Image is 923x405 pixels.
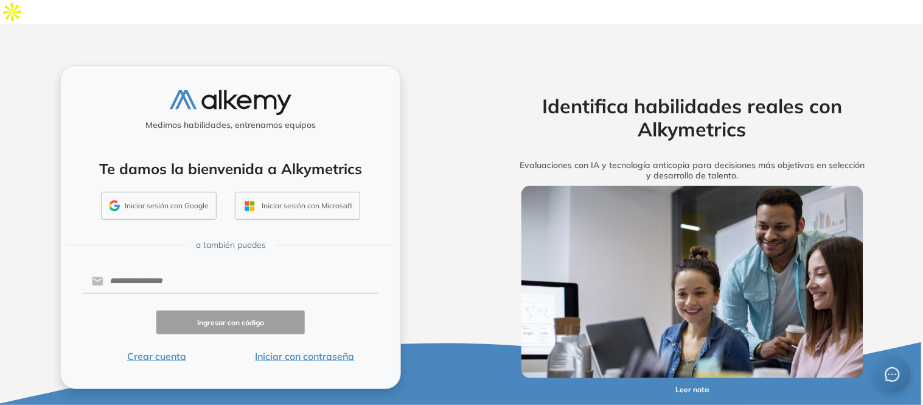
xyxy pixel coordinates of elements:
span: message [885,367,900,382]
img: logo-alkemy [170,90,291,115]
button: Iniciar sesión con Google [101,192,217,220]
span: o también puedes [196,239,266,252]
img: OUTLOOK_ICON [243,199,257,213]
h2: Identifica habilidades reales con Alkymetrics [503,94,882,141]
button: Crear cuenta [82,349,231,364]
button: Leer nota [645,378,740,402]
button: Ingresar con código [156,311,305,334]
h5: Medimos habilidades, entrenamos equipos [66,120,395,130]
button: Iniciar sesión con Microsoft [235,192,360,220]
button: Iniciar con contraseña [231,349,379,364]
img: GMAIL_ICON [109,200,120,211]
h4: Te damos la bienvenida a Alkymetrics [77,160,385,178]
h5: Evaluaciones con IA y tecnología anticopia para decisiones más objetivas en selección y desarroll... [503,160,882,181]
img: img-more-info [521,186,863,378]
